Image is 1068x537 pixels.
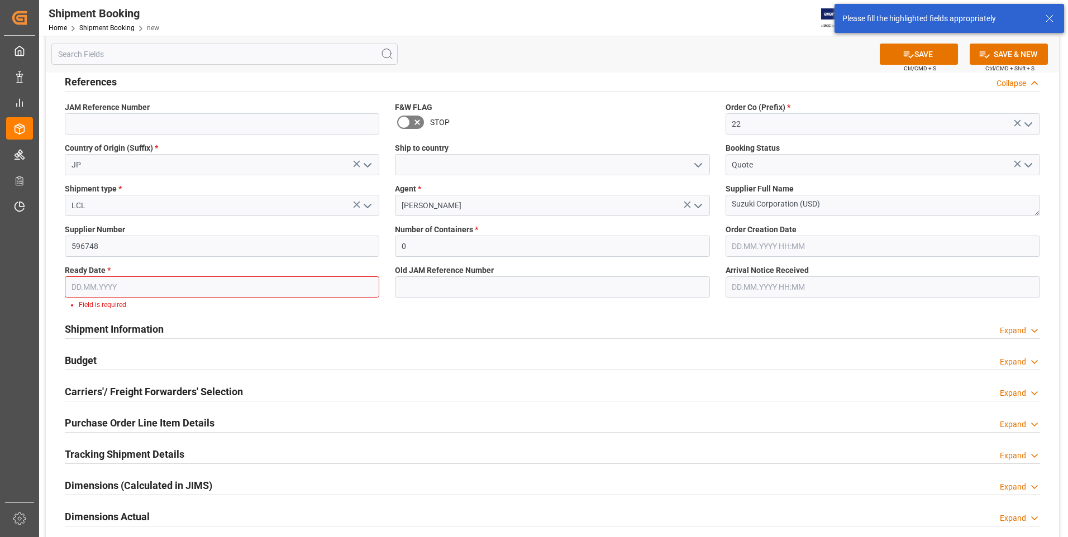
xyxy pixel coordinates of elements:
span: Country of Origin (Suffix) [65,142,158,154]
span: Booking Status [726,142,780,154]
span: Ctrl/CMD + S [904,64,936,73]
span: Agent [395,183,421,195]
button: SAVE [880,44,958,65]
div: Expand [1000,450,1026,462]
span: Supplier Number [65,224,125,236]
input: DD.MM.YYYY [65,276,379,298]
span: Order Creation Date [726,224,797,236]
span: Number of Containers [395,224,478,236]
a: Home [49,24,67,32]
span: Order Co (Prefix) [726,102,790,113]
span: Ship to country [395,142,449,154]
span: Ready Date [65,265,111,276]
div: Expand [1000,325,1026,337]
h2: Budget [65,353,97,368]
span: Old JAM Reference Number [395,265,494,276]
li: Field is required [79,300,370,310]
div: Expand [1000,512,1026,524]
h2: Dimensions Actual [65,509,150,524]
button: open menu [689,197,705,214]
span: Shipment type [65,183,122,195]
h2: References [65,74,117,89]
button: open menu [359,156,375,174]
span: Ctrl/CMD + Shift + S [985,64,1034,73]
div: Please fill the highlighted fields appropriately [842,13,1034,25]
textarea: Suzuki Corporation (USD) [726,195,1040,216]
span: Supplier Full Name [726,183,794,195]
div: Collapse [997,78,1026,89]
h2: Carriers'/ Freight Forwarders' Selection [65,384,243,399]
button: open menu [359,197,375,214]
h2: Shipment Information [65,322,164,337]
button: SAVE & NEW [970,44,1048,65]
button: open menu [689,156,705,174]
span: JAM Reference Number [65,102,150,113]
button: open menu [1019,116,1036,133]
a: Shipment Booking [79,24,135,32]
input: Type to search/select [65,154,379,175]
span: Arrival Notice Received [726,265,809,276]
input: DD.MM.YYYY HH:MM [726,276,1040,298]
div: Expand [1000,419,1026,430]
img: Exertis%20JAM%20-%20Email%20Logo.jpg_1722504956.jpg [821,8,860,28]
div: Expand [1000,387,1026,399]
span: F&W FLAG [395,102,432,113]
input: DD.MM.YYYY HH:MM [726,236,1040,257]
h2: Purchase Order Line Item Details [65,415,214,430]
div: Expand [1000,481,1026,493]
h2: Tracking Shipment Details [65,447,184,462]
div: Shipment Booking [49,5,159,22]
div: Expand [1000,356,1026,368]
input: Search Fields [51,44,398,65]
button: open menu [1019,156,1036,174]
h2: Dimensions (Calculated in JIMS) [65,478,212,493]
span: STOP [430,117,450,128]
